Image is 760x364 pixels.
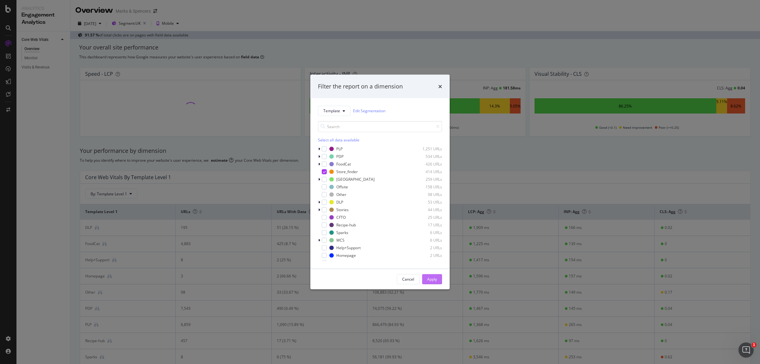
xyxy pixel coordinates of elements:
div: 1 URL [411,260,442,266]
div: Homepage [336,253,356,258]
div: 534 URLs [411,154,442,159]
div: Stories [336,207,349,212]
div: 2 URLs [411,253,442,258]
div: 414 URLs [411,169,442,174]
div: modal [310,75,450,289]
button: Apply [422,274,442,284]
button: Cancel [397,274,420,284]
div: Offsite [336,184,348,190]
input: Search [318,121,442,132]
span: Template [323,108,340,114]
iframe: Intercom live chat [738,342,754,358]
button: Template [318,106,351,116]
div: 1,251 URLs [411,146,442,152]
div: Other [336,192,346,197]
div: [GEOGRAPHIC_DATA] [336,177,375,182]
div: Store_finder [336,169,358,174]
div: 259 URLs [411,177,442,182]
div: FoodCat [336,161,351,167]
a: Edit Segmentation [353,107,385,114]
div: Cancel [402,276,414,282]
div: 53 URLs [411,199,442,205]
span: 1 [751,342,757,348]
div: Filter the report on a dimension [318,82,403,91]
div: 426 URLs [411,161,442,167]
div: WCS [336,237,345,243]
div: Select all data available [318,137,442,142]
div: 98 URLs [411,192,442,197]
div: 6 URLs [411,230,442,235]
div: 25 URLs [411,215,442,220]
div: DLP [336,199,343,205]
div: Apply [427,276,437,282]
div: times [438,82,442,91]
div: 17 URLs [411,222,442,228]
div: Recipe-hub [336,222,356,228]
div: 158 URLs [411,184,442,190]
div: CFTO [336,215,346,220]
div: PLP [336,146,343,152]
div: 2 URLs [411,245,442,250]
div: PDP [336,154,344,159]
div: 44 URLs [411,207,442,212]
div: Static [336,260,346,266]
div: 6 URLs [411,237,442,243]
div: Help+Support [336,245,361,250]
div: Sparks [336,230,348,235]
